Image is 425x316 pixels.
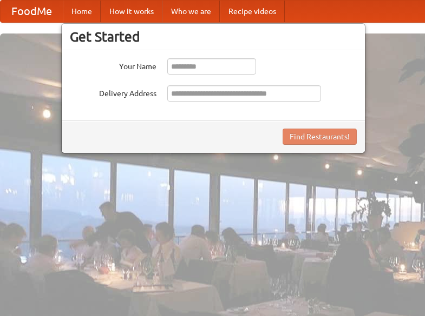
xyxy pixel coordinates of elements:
[70,85,156,99] label: Delivery Address
[70,58,156,72] label: Your Name
[220,1,285,22] a: Recipe videos
[63,1,101,22] a: Home
[1,1,63,22] a: FoodMe
[162,1,220,22] a: Who we are
[101,1,162,22] a: How it works
[70,29,357,45] h3: Get Started
[283,129,357,145] button: Find Restaurants!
